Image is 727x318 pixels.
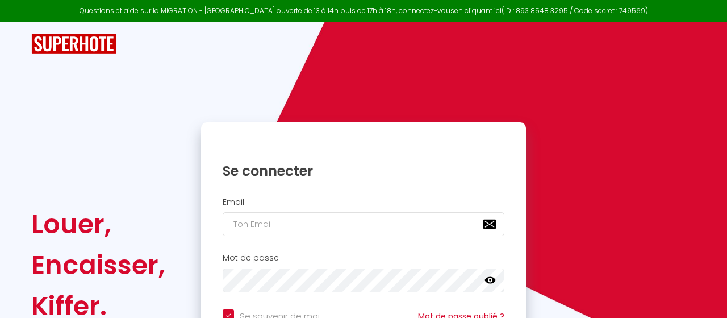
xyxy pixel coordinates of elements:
[223,162,504,180] h1: Se connecter
[31,34,116,55] img: SuperHote logo
[223,253,504,263] h2: Mot de passe
[31,204,165,245] div: Louer,
[454,6,502,15] a: en cliquant ici
[223,197,504,207] h2: Email
[31,245,165,286] div: Encaisser,
[223,212,504,236] input: Ton Email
